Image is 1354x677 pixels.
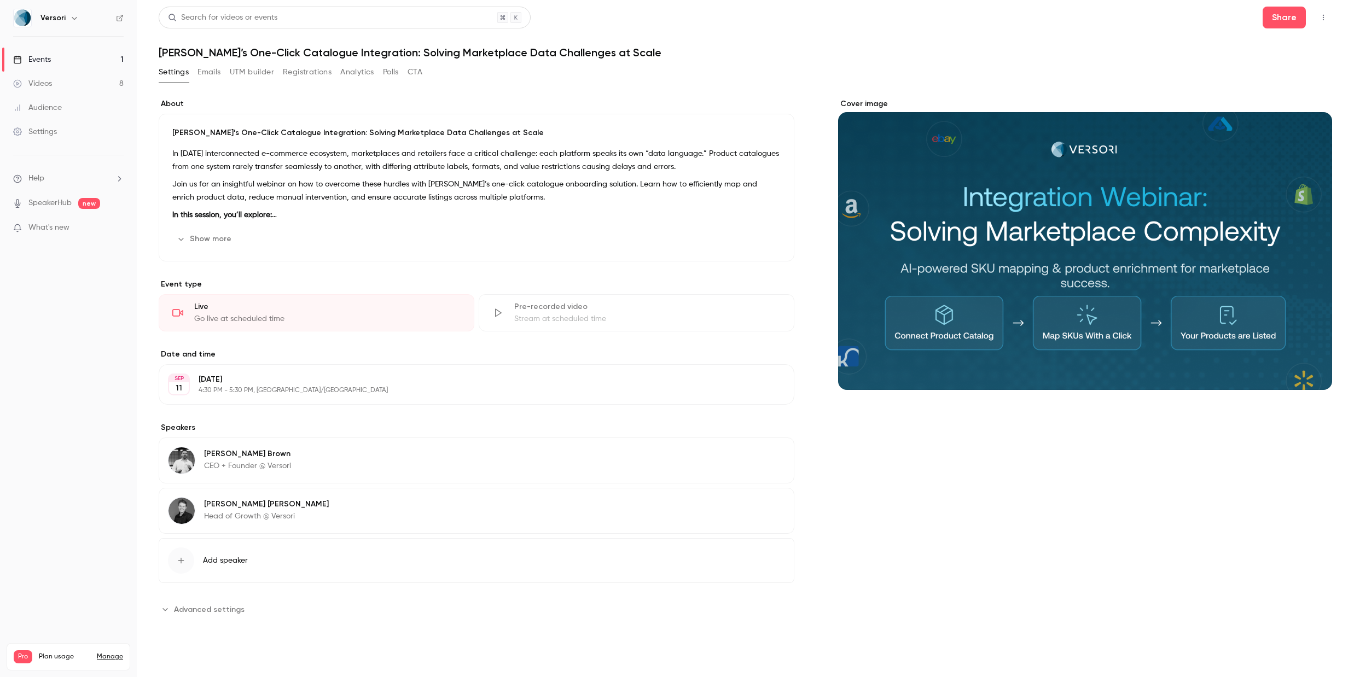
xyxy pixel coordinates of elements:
[159,279,794,290] p: Event type
[13,78,52,89] div: Videos
[13,173,124,184] li: help-dropdown-opener
[1263,7,1306,28] button: Share
[159,46,1332,59] h1: [PERSON_NAME]’s One-Click Catalogue Integration: Solving Marketplace Data Challenges at Scale
[39,652,90,661] span: Plan usage
[479,294,794,331] div: Pre-recorded videoStream at scheduled time
[159,98,794,109] label: About
[172,147,781,173] p: In [DATE] interconnected e-commerce ecosystem, marketplaces and retailers face a critical challen...
[111,223,124,233] iframe: Noticeable Trigger
[172,127,781,138] p: [PERSON_NAME]’s One-Click Catalogue Integration: Solving Marketplace Data Challenges at Scale
[172,230,238,248] button: Show more
[28,197,72,209] a: SpeakerHub
[176,383,182,394] p: 11
[28,173,44,184] span: Help
[172,178,781,204] p: Join us for an insightful webinar on how to overcome these hurdles with [PERSON_NAME]’s one-click...
[159,488,794,534] div: George Goodfellow[PERSON_NAME] [PERSON_NAME]Head of Growth @ Versori
[197,63,220,81] button: Emails
[14,650,32,663] span: Pro
[283,63,332,81] button: Registrations
[159,63,189,81] button: Settings
[204,499,329,510] p: [PERSON_NAME] [PERSON_NAME]
[14,9,31,27] img: Versori
[204,448,291,459] p: [PERSON_NAME] Brown
[230,63,274,81] button: UTM builder
[169,375,189,382] div: SEP
[204,511,329,522] p: Head of Growth @ Versori
[159,437,794,483] div: Sean Brown[PERSON_NAME] BrownCEO + Founder @ Versori
[159,349,794,360] label: Date and time
[174,604,245,615] span: Advanced settings
[13,126,57,137] div: Settings
[168,12,277,24] div: Search for videos or events
[78,198,100,209] span: new
[408,63,422,81] button: CTA
[13,54,51,65] div: Events
[340,63,374,81] button: Analytics
[159,600,794,618] section: Advanced settings
[383,63,399,81] button: Polls
[838,98,1332,109] label: Cover image
[172,211,277,219] strong: In this session, you’ll explore:
[194,313,461,324] div: Go live at scheduled time
[159,422,794,433] label: Speakers
[199,374,736,385] p: [DATE]
[194,301,461,312] div: Live
[203,555,248,566] span: Add speaker
[159,600,251,618] button: Advanced settings
[168,498,195,524] img: George Goodfellow
[13,102,62,113] div: Audience
[159,294,474,331] div: LiveGo live at scheduled time
[97,652,123,661] a: Manage
[159,538,794,583] button: Add speaker
[168,447,195,474] img: Sean Brown
[514,301,781,312] div: Pre-recorded video
[199,386,736,395] p: 4:30 PM - 5:30 PM, [GEOGRAPHIC_DATA]/[GEOGRAPHIC_DATA]
[40,13,66,24] h6: Versori
[204,460,291,471] p: CEO + Founder @ Versori
[838,98,1332,390] section: Cover image
[514,313,781,324] div: Stream at scheduled time
[28,222,69,234] span: What's new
